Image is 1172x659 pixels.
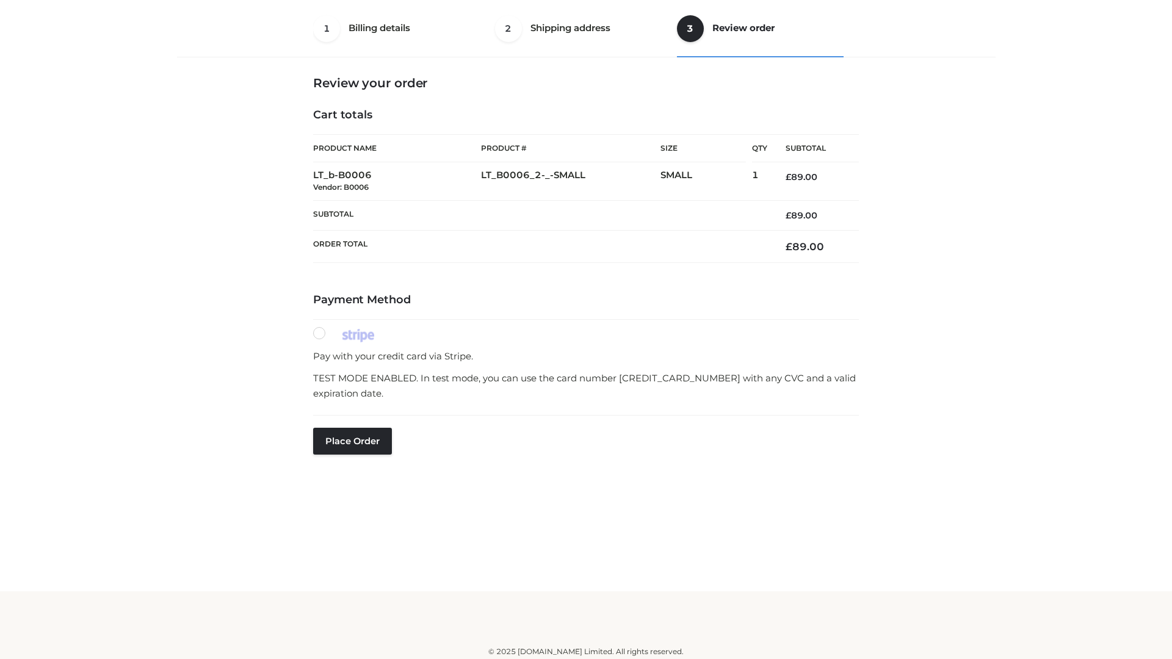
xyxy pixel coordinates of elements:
[313,370,859,402] p: TEST MODE ENABLED. In test mode, you can use the card number [CREDIT_CARD_NUMBER] with any CVC an...
[313,200,767,230] th: Subtotal
[313,134,481,162] th: Product Name
[752,162,767,201] td: 1
[786,240,792,253] span: £
[313,76,859,90] h3: Review your order
[313,109,859,122] h4: Cart totals
[786,171,791,182] span: £
[181,646,991,658] div: © 2025 [DOMAIN_NAME] Limited. All rights reserved.
[313,293,859,307] h4: Payment Method
[786,210,791,221] span: £
[660,162,752,201] td: SMALL
[313,182,369,192] small: Vendor: B0006
[313,348,859,364] p: Pay with your credit card via Stripe.
[313,428,392,455] button: Place order
[752,134,767,162] th: Qty
[313,231,767,263] th: Order Total
[786,210,817,221] bdi: 89.00
[313,162,481,201] td: LT_b-B0006
[786,240,824,253] bdi: 89.00
[660,135,746,162] th: Size
[767,135,859,162] th: Subtotal
[481,134,660,162] th: Product #
[481,162,660,201] td: LT_B0006_2-_-SMALL
[786,171,817,182] bdi: 89.00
